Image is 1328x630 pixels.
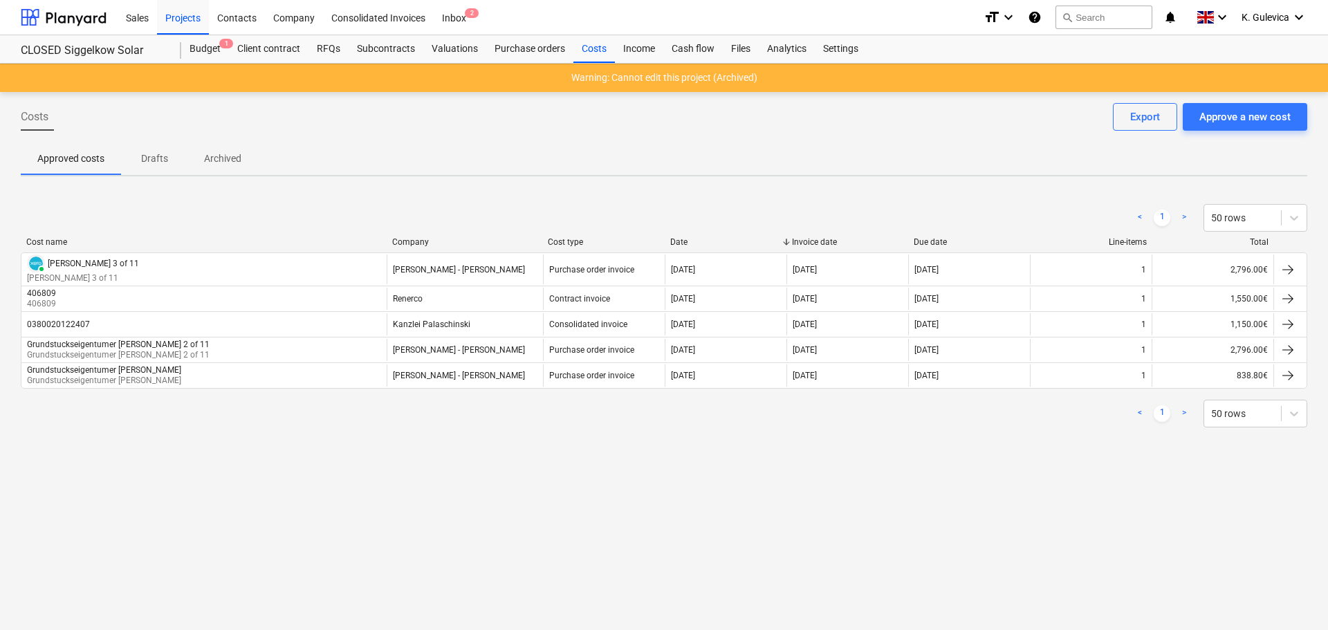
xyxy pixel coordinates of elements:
div: [DATE] [793,345,817,355]
div: Consolidated invoice [549,319,627,329]
div: Renerco [393,294,423,304]
p: Approved costs [37,151,104,166]
div: Purchase order invoice [549,265,634,275]
a: Next page [1176,210,1192,226]
a: Purchase orders [486,35,573,63]
p: Archived [204,151,241,166]
div: [DATE] [914,294,939,304]
i: Knowledge base [1028,9,1042,26]
span: Costs [21,109,48,125]
div: Company [392,237,537,247]
div: [DATE] [793,294,817,304]
div: Due date [914,237,1024,247]
div: [PERSON_NAME] 3 of 11 [48,259,139,268]
div: 1 [1141,319,1146,329]
div: Purchase order invoice [549,345,634,355]
a: Costs [573,35,615,63]
div: 1 [1141,345,1146,355]
div: Cost name [26,237,381,247]
div: [DATE] [671,319,695,329]
a: Subcontracts [349,35,423,63]
div: 1,550.00€ [1152,288,1273,310]
div: Cost type [548,237,658,247]
div: 2,796.00€ [1152,339,1273,361]
a: Files [723,35,759,63]
div: [DATE] [671,345,695,355]
i: notifications [1163,9,1177,26]
a: Income [615,35,663,63]
div: 1,150.00€ [1152,313,1273,335]
p: Warning: Cannot edit this project (Archived) [571,71,757,85]
div: 1 [1141,265,1146,275]
span: 1 [219,39,233,48]
div: [DATE] [914,345,939,355]
a: Cash flow [663,35,723,63]
a: Page 1 is your current page [1154,210,1170,226]
div: 406809 [27,288,56,298]
span: 2 [465,8,479,18]
div: [DATE] [793,265,817,275]
div: 2,796.00€ [1152,254,1273,284]
div: [DATE] [671,265,695,275]
img: xero.svg [29,257,43,270]
span: search [1062,12,1073,23]
div: [PERSON_NAME] - [PERSON_NAME] [393,265,525,275]
a: Previous page [1132,210,1148,226]
p: [PERSON_NAME] 3 of 11 [27,272,139,284]
i: keyboard_arrow_down [1291,9,1307,26]
div: Total [1158,237,1269,247]
a: RFQs [308,35,349,63]
div: [DATE] [671,294,695,304]
div: Approve a new cost [1199,108,1291,126]
div: [DATE] [793,371,817,380]
div: [PERSON_NAME] - [PERSON_NAME] [393,345,525,355]
div: [DATE] [914,371,939,380]
button: Export [1113,103,1177,131]
div: [PERSON_NAME] - [PERSON_NAME] [393,371,525,380]
div: Export [1130,108,1160,126]
i: keyboard_arrow_down [1214,9,1230,26]
div: 838.80€ [1152,364,1273,387]
div: CLOSED Siggelkow Solar [21,44,165,58]
div: 0380020122407 [27,319,90,329]
div: Kanzlei Palaschinski [393,319,470,329]
div: 1 [1141,294,1146,304]
a: Page 1 is your current page [1154,405,1170,422]
a: Settings [815,35,867,63]
i: keyboard_arrow_down [1000,9,1017,26]
div: [DATE] [914,265,939,275]
p: Grundstuckseigentumer [PERSON_NAME] [27,375,184,387]
div: [DATE] [793,319,817,329]
div: Date [670,237,781,247]
div: Contract invoice [549,294,610,304]
a: Client contract [229,35,308,63]
div: [DATE] [914,319,939,329]
div: Grundstuckseigentumer [PERSON_NAME] 2 of 11 [27,340,210,349]
a: Analytics [759,35,815,63]
div: Invoice has been synced with Xero and its status is currently PAID [27,254,45,272]
div: Purchase order invoice [549,371,634,380]
div: Invoice date [792,237,903,247]
div: Line-items [1035,237,1146,247]
a: Budget1 [181,35,229,63]
div: Budget [181,35,229,63]
button: Approve a new cost [1183,103,1307,131]
div: Valuations [423,35,486,63]
a: Previous page [1132,405,1148,422]
span: K. Gulevica [1242,12,1289,23]
div: 1 [1141,371,1146,380]
p: Drafts [138,151,171,166]
iframe: Chat Widget [1259,564,1328,630]
div: [DATE] [671,371,695,380]
a: Next page [1176,405,1192,422]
